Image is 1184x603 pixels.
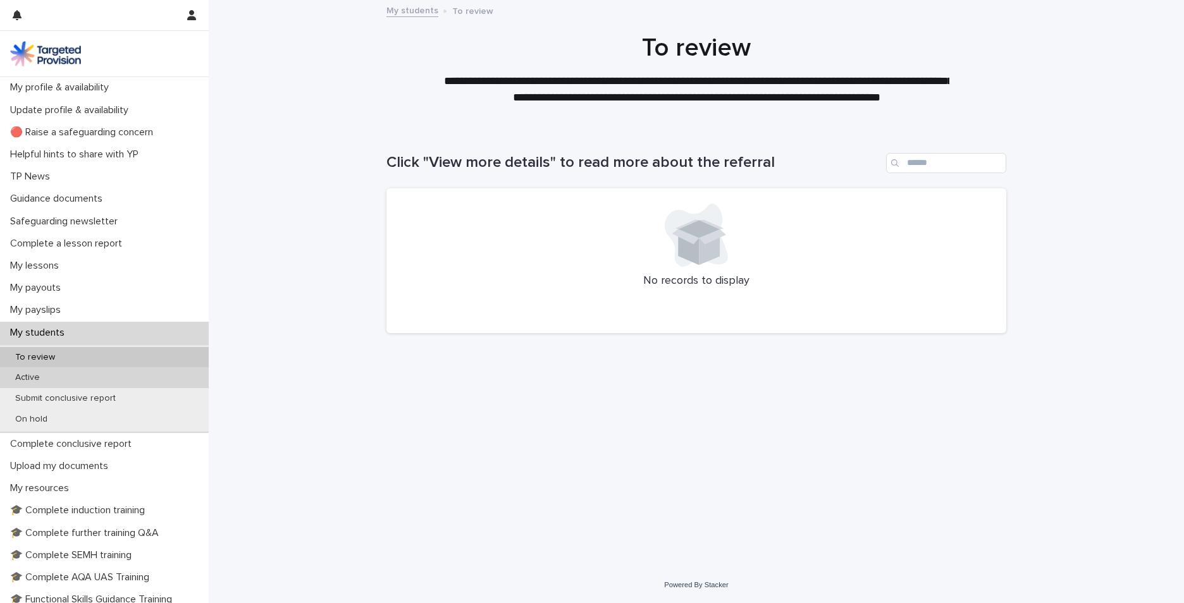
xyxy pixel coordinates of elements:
[5,327,75,339] p: My students
[402,274,991,288] p: No records to display
[5,82,119,94] p: My profile & availability
[5,149,149,161] p: Helpful hints to share with YP
[5,238,132,250] p: Complete a lesson report
[5,216,128,228] p: Safeguarding newsletter
[5,549,142,561] p: 🎓 Complete SEMH training
[5,193,113,205] p: Guidance documents
[5,372,50,383] p: Active
[664,581,728,588] a: Powered By Stacker
[5,104,139,116] p: Update profile & availability
[5,414,58,425] p: On hold
[5,438,142,450] p: Complete conclusive report
[386,154,881,172] h1: Click "View more details" to read more about the referral
[5,171,60,183] p: TP News
[886,153,1006,173] input: Search
[10,41,81,66] img: M5nRWzHhSzIhMunXDL62
[5,304,71,316] p: My payslips
[5,393,126,404] p: Submit conclusive report
[5,260,69,272] p: My lessons
[5,571,159,583] p: 🎓 Complete AQA UAS Training
[5,460,118,472] p: Upload my documents
[5,504,155,516] p: 🎓 Complete induction training
[5,482,79,494] p: My resources
[5,527,169,539] p: 🎓 Complete further training Q&A
[5,352,65,363] p: To review
[5,282,71,294] p: My payouts
[5,126,163,138] p: 🔴 Raise a safeguarding concern
[386,3,438,17] a: My students
[452,3,493,17] p: To review
[386,33,1006,63] h1: To review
